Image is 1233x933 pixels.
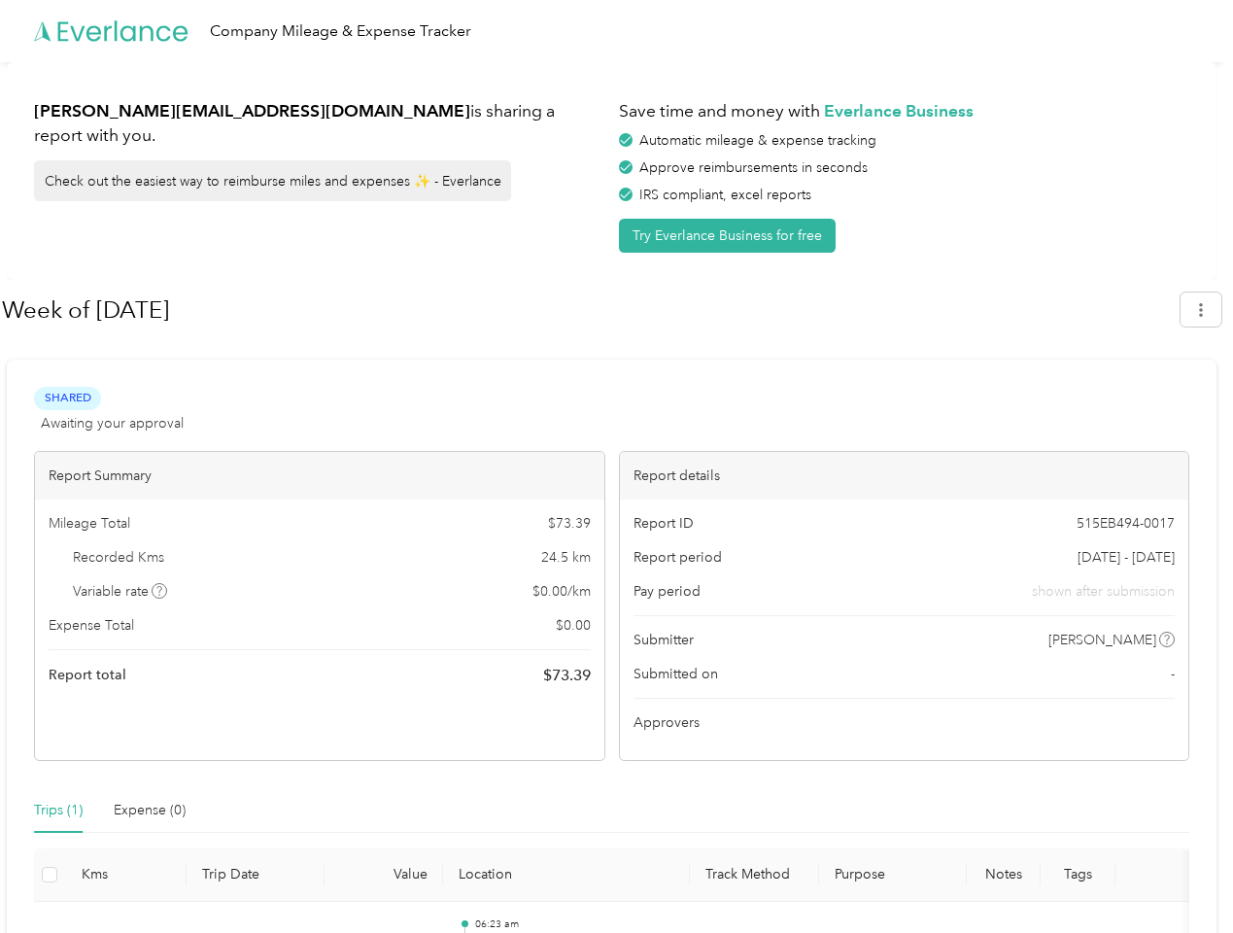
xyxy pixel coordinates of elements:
[634,581,701,602] span: Pay period
[819,848,968,902] th: Purpose
[49,615,134,636] span: Expense Total
[824,100,974,121] strong: Everlance Business
[34,99,605,147] h1: is sharing a report with you.
[543,664,591,687] span: $ 73.39
[532,581,591,602] span: $ 0.00 / km
[967,848,1041,902] th: Notes
[443,848,690,902] th: Location
[2,287,1167,333] h1: Week of August 25 2025
[541,547,591,568] span: 24.5 km
[1048,630,1156,650] span: [PERSON_NAME]
[639,132,876,149] span: Automatic mileage & expense tracking
[34,100,470,121] strong: [PERSON_NAME][EMAIL_ADDRESS][DOMAIN_NAME]
[634,513,694,534] span: Report ID
[35,452,604,500] div: Report Summary
[619,219,836,253] button: Try Everlance Business for free
[634,630,694,650] span: Submitter
[1032,581,1175,602] span: shown after submission
[639,187,811,203] span: IRS compliant, excel reports
[66,848,187,902] th: Kms
[34,160,511,201] div: Check out the easiest way to reimburse miles and expenses ✨ - Everlance
[325,848,443,902] th: Value
[619,99,1190,123] h1: Save time and money with
[210,19,471,44] div: Company Mileage & Expense Tracker
[548,513,591,534] span: $ 73.39
[49,513,130,534] span: Mileage Total
[634,547,722,568] span: Report period
[114,800,186,821] div: Expense (0)
[41,413,184,433] span: Awaiting your approval
[1041,848,1114,902] th: Tags
[556,615,591,636] span: $ 0.00
[1078,547,1175,568] span: [DATE] - [DATE]
[620,452,1189,500] div: Report details
[639,159,868,176] span: Approve reimbursements in seconds
[187,848,325,902] th: Trip Date
[690,848,818,902] th: Track Method
[634,712,700,733] span: Approvers
[1171,664,1175,684] span: -
[1077,513,1175,534] span: 515EB494-0017
[73,581,168,602] span: Variable rate
[49,665,126,685] span: Report total
[475,917,675,931] p: 06:23 am
[34,800,83,821] div: Trips (1)
[634,664,718,684] span: Submitted on
[73,547,164,568] span: Recorded Kms
[34,387,101,409] span: Shared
